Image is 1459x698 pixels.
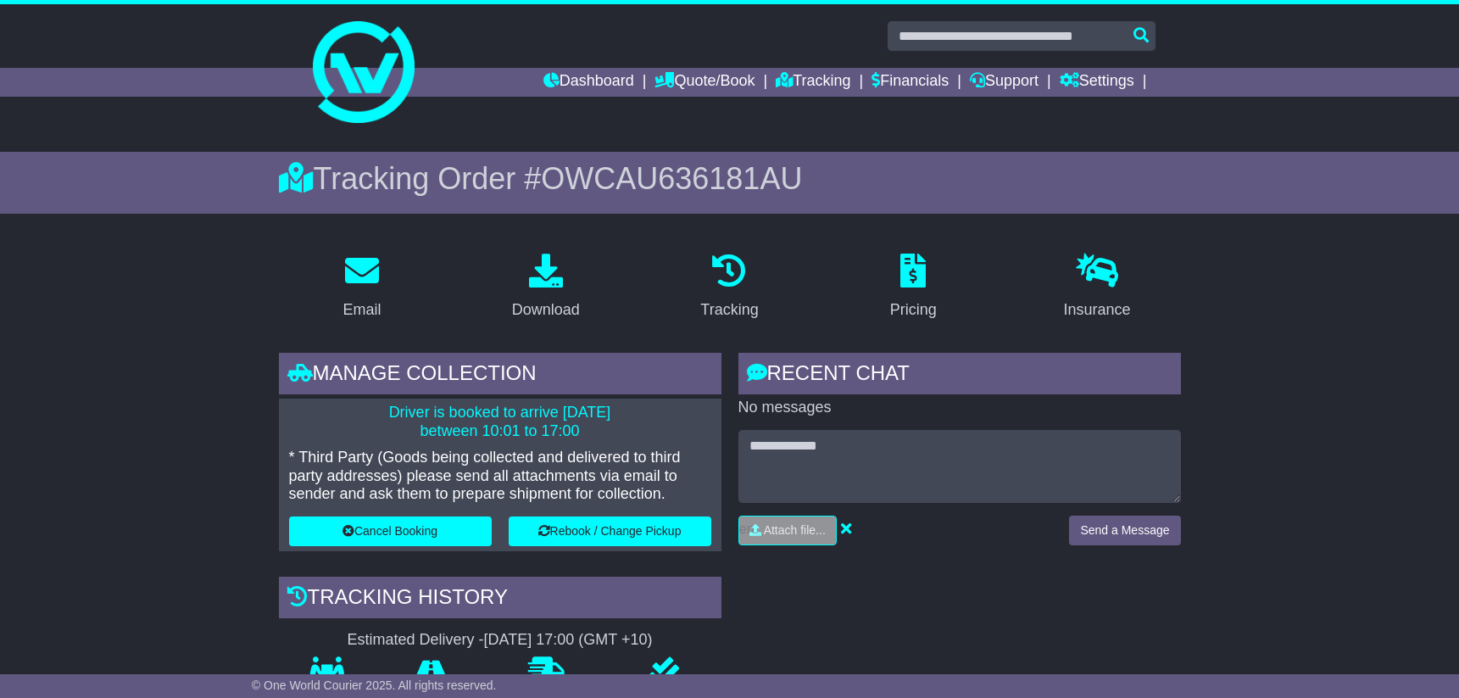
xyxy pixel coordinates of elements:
div: Insurance [1064,299,1131,321]
div: Estimated Delivery - [279,631,721,650]
div: Email [342,299,381,321]
a: Insurance [1053,248,1142,327]
button: Send a Message [1069,516,1180,545]
a: Financials [872,68,949,97]
span: © One World Courier 2025. All rights reserved. [252,678,497,692]
a: Tracking [776,68,850,97]
div: RECENT CHAT [738,353,1181,399]
p: Driver is booked to arrive [DATE] between 10:01 to 17:00 [289,404,711,440]
a: Pricing [879,248,948,327]
p: No messages [738,399,1181,417]
div: Tracking [700,299,758,321]
div: Pricing [890,299,937,321]
a: Quote/Book [654,68,755,97]
span: OWCAU636181AU [541,161,802,196]
a: Email [331,248,392,327]
a: Settings [1060,68,1134,97]
div: [DATE] 17:00 (GMT +10) [484,631,653,650]
a: Support [970,68,1039,97]
a: Dashboard [543,68,634,97]
button: Rebook / Change Pickup [509,517,711,546]
div: Download [512,299,580,321]
div: Manage collection [279,353,721,399]
button: Cancel Booking [289,517,492,546]
a: Tracking [689,248,769,327]
div: Tracking history [279,577,721,623]
p: * Third Party (Goods being collected and delivered to third party addresses) please send all atta... [289,449,711,504]
a: Download [501,248,591,327]
div: Tracking Order # [279,160,1181,197]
